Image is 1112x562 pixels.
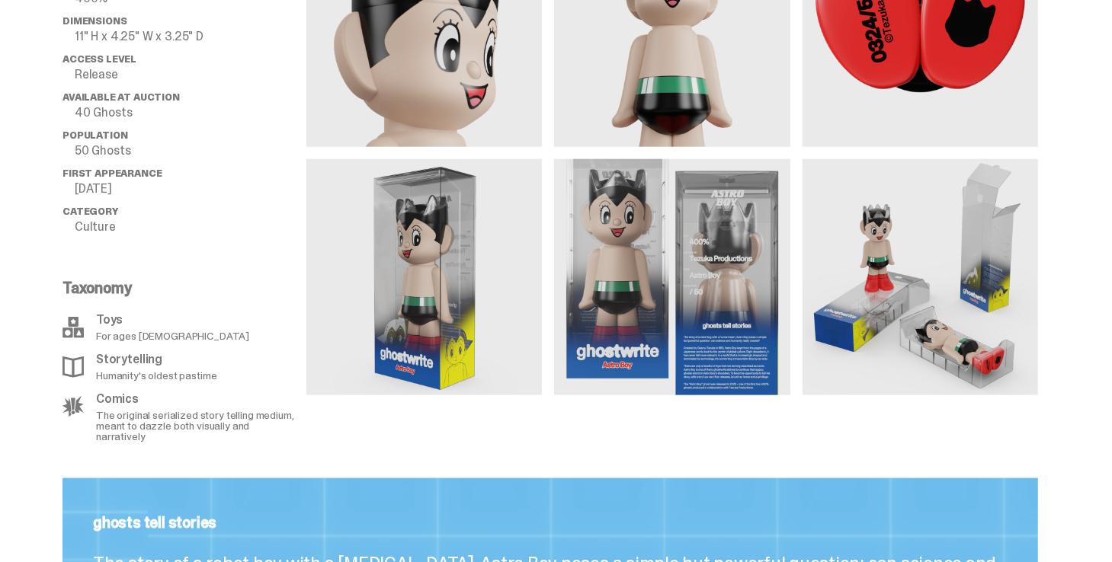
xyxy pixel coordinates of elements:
[75,145,306,157] p: 50 Ghosts
[96,410,297,442] p: The original serialized story telling medium, meant to dazzle both visually and narratively
[306,159,542,394] img: media gallery image
[62,205,118,218] span: Category
[75,183,306,195] p: [DATE]
[75,107,306,119] p: 40 Ghosts
[96,370,217,381] p: Humanity's oldest pastime
[96,353,217,366] p: Storytelling
[96,393,297,405] p: Comics
[75,30,306,43] p: 11" H x 4.25" W x 3.25" D
[62,280,297,295] p: Taxonomy
[96,314,249,326] p: Toys
[803,159,1038,394] img: media gallery image
[93,515,1008,530] p: ghosts tell stories
[62,14,127,27] span: Dimensions
[75,221,306,233] p: Culture
[62,53,136,65] span: Access Level
[62,167,162,180] span: First Appearance
[62,129,127,142] span: Population
[75,69,306,81] p: Release
[62,91,180,104] span: Available at Auction
[96,330,249,341] p: For ages [DEMOGRAPHIC_DATA]
[554,159,790,394] img: media gallery image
